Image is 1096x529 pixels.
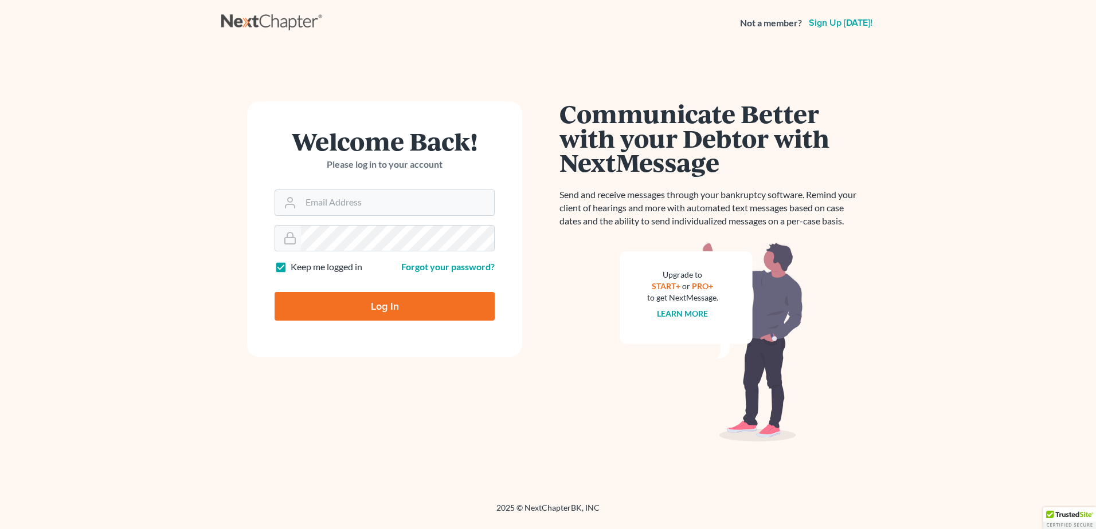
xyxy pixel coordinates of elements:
[807,18,875,27] a: Sign up [DATE]!
[620,242,803,442] img: nextmessage_bg-59042aed3d76b12b5cd301f8e5b87938c9018125f34e5fa2b7a6b67550977c72.svg
[647,292,718,303] div: to get NextMessage.
[291,260,362,274] label: Keep me logged in
[559,188,863,228] p: Send and receive messages through your bankruptcy software. Remind your client of hearings and mo...
[652,281,681,291] a: START+
[301,190,494,215] input: Email Address
[657,309,709,318] a: Learn more
[740,17,802,30] strong: Not a member?
[275,158,495,171] p: Please log in to your account
[692,281,714,291] a: PRO+
[647,269,718,281] div: Upgrade to
[683,281,691,291] span: or
[275,292,495,321] input: Log In
[275,129,495,153] h1: Welcome Back!
[1043,507,1096,529] div: TrustedSite Certified
[559,101,863,175] h1: Communicate Better with your Debtor with NextMessage
[221,502,875,523] div: 2025 © NextChapterBK, INC
[401,261,495,272] a: Forgot your password?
